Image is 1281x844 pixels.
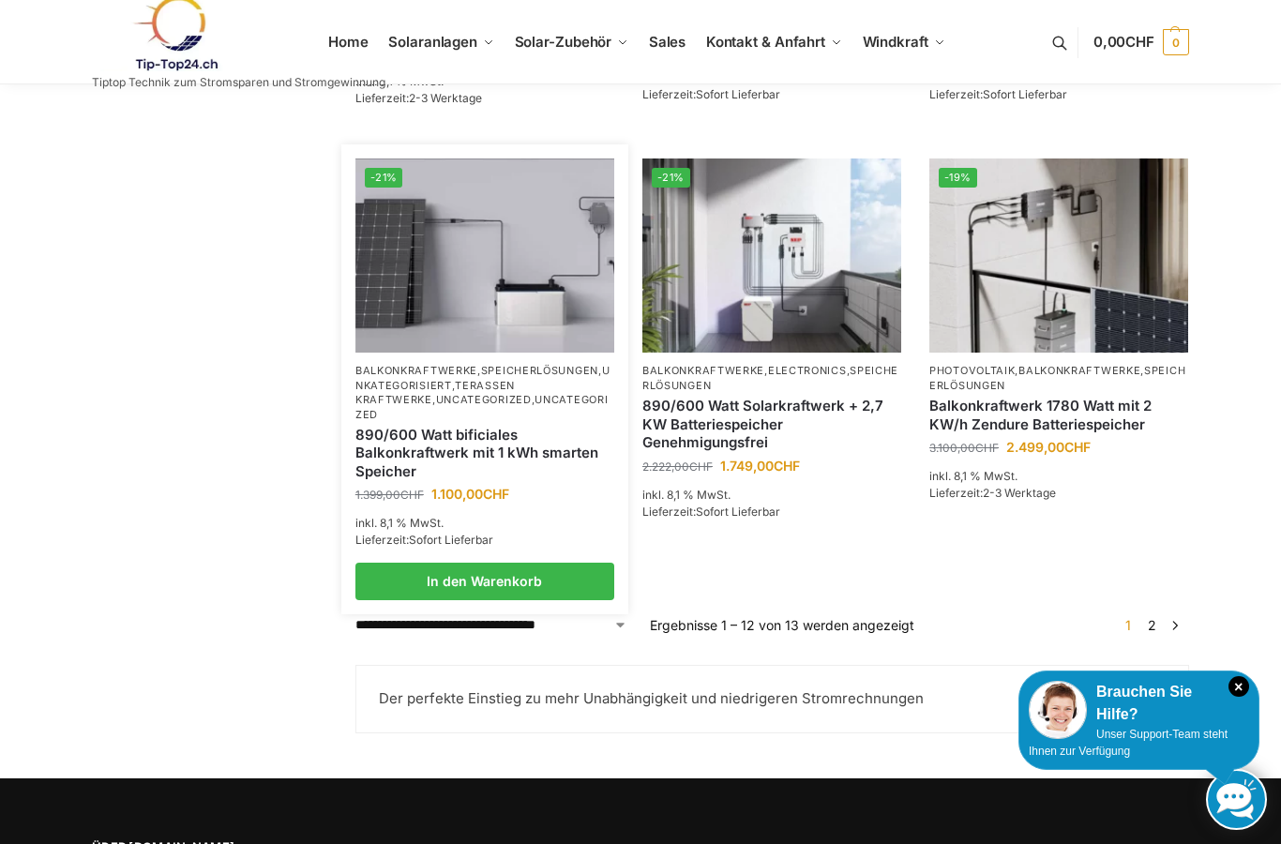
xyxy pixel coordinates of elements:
a: Uncategorized [436,393,532,406]
span: Solar-Zubehör [515,33,612,51]
span: Lieferzeit: [355,91,482,105]
img: Customer service [1029,681,1087,739]
span: CHF [689,460,713,474]
div: Brauchen Sie Hilfe? [1029,681,1249,726]
span: Seite 1 [1121,617,1136,633]
a: Photovoltaik [929,364,1015,377]
a: -21%ASE 1000 Batteriespeicher [355,158,614,353]
a: Balkonkraftwerk 1780 Watt mit 2 KW/h Zendure Batteriespeicher [929,397,1188,433]
bdi: 3.100,00 [929,441,999,455]
a: Speicherlösungen [929,364,1185,391]
span: Lieferzeit: [929,87,1067,101]
img: Zendure-solar-flow-Batteriespeicher für Balkonkraftwerke [929,158,1188,353]
span: CHF [1125,33,1154,51]
span: Unser Support-Team steht Ihnen zur Verfügung [1029,728,1228,758]
span: CHF [1064,439,1091,455]
a: -21%Steckerkraftwerk mit 2,7kwh-Speicher [642,158,901,353]
span: 0 [1163,29,1189,55]
span: Sales [649,33,686,51]
nav: Produkt-Seitennummerierung [1114,615,1189,635]
a: Balkonkraftwerke [355,364,477,377]
a: Speicherlösungen [642,364,898,391]
a: Balkonkraftwerke [1018,364,1140,377]
a: 890/600 Watt Solarkraftwerk + 2,7 KW Batteriespeicher Genehmigungsfrei [642,397,901,452]
span: 2-3 Werktage [983,486,1056,500]
img: ASE 1000 Batteriespeicher [355,158,614,353]
a: Seite 2 [1143,617,1161,633]
p: , , , , , [355,364,614,422]
a: Speicherlösungen [481,364,598,377]
span: Sofort Lieferbar [696,87,780,101]
a: Uncategorized [355,393,609,420]
a: Unkategorisiert [355,364,610,391]
span: CHF [975,441,999,455]
bdi: 2.499,00 [1006,439,1091,455]
span: Lieferzeit: [929,486,1056,500]
img: Steckerkraftwerk mit 2,7kwh-Speicher [642,158,901,353]
p: Tiptop Technik zum Stromsparen und Stromgewinnung [92,77,385,88]
p: Ergebnisse 1 – 12 von 13 werden angezeigt [650,615,914,635]
span: Sofort Lieferbar [696,505,780,519]
i: Schließen [1228,676,1249,697]
bdi: 1.100,00 [431,486,509,502]
bdi: 2.222,00 [642,460,713,474]
a: 0,00CHF 0 [1093,14,1189,70]
span: Sofort Lieferbar [983,87,1067,101]
span: Windkraft [863,33,928,51]
a: -19%Zendure-solar-flow-Batteriespeicher für Balkonkraftwerke [929,158,1188,353]
span: Kontakt & Anfahrt [706,33,825,51]
span: 2-3 Werktage [409,91,482,105]
span: Lieferzeit: [355,533,493,547]
span: Lieferzeit: [642,87,780,101]
select: Shop-Reihenfolge [355,615,627,635]
a: → [1168,615,1183,635]
p: inkl. 8,1 % MwSt. [929,468,1188,485]
a: 890/600 Watt bificiales Balkonkraftwerk mit 1 kWh smarten Speicher [355,426,614,481]
a: Electronics [768,364,847,377]
a: In den Warenkorb legen: „890/600 Watt bificiales Balkonkraftwerk mit 1 kWh smarten Speicher“ [355,563,614,600]
span: CHF [774,458,800,474]
a: Balkonkraftwerke [642,364,764,377]
bdi: 1.399,00 [355,488,424,502]
span: 0,00 [1093,33,1154,51]
p: inkl. 8,1 % MwSt. [642,487,901,504]
span: CHF [400,488,424,502]
span: Lieferzeit: [642,505,780,519]
a: Terassen Kraftwerke [355,379,515,406]
span: Sofort Lieferbar [409,533,493,547]
p: , , [929,364,1188,393]
span: CHF [483,486,509,502]
p: Der perfekte Einstieg zu mehr Unabhängigkeit und niedrigeren Stromrechnungen [379,688,1166,710]
bdi: 1.749,00 [720,458,800,474]
p: , , [642,364,901,393]
p: inkl. 8,1 % MwSt. [355,515,614,532]
span: Solaranlagen [388,33,477,51]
